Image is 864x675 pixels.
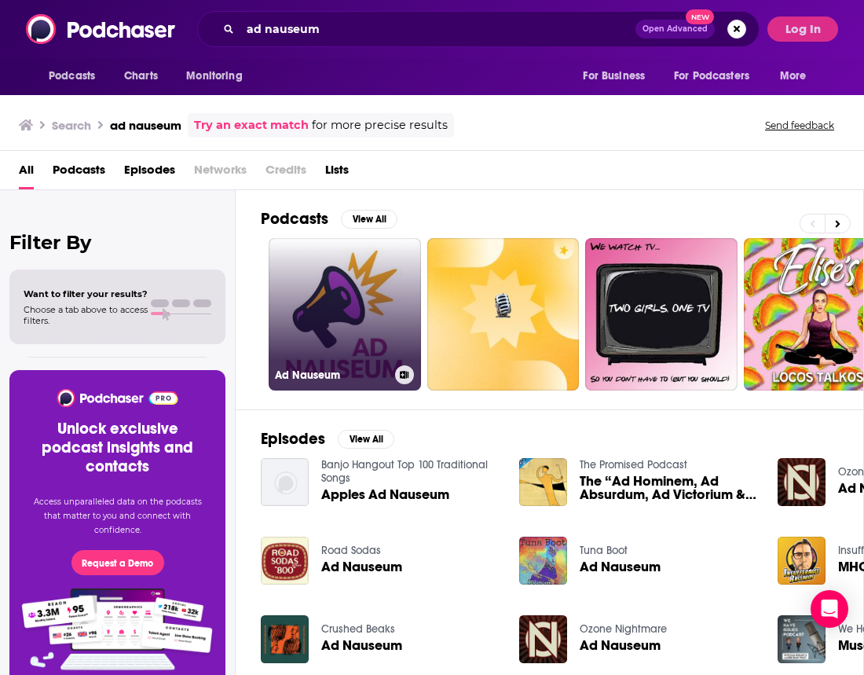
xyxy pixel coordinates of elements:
[124,157,175,189] a: Episodes
[778,615,826,663] img: Museum Ad-Nauseum
[780,65,807,87] span: More
[583,65,645,87] span: For Business
[52,118,91,133] h3: Search
[175,61,262,91] button: open menu
[19,157,34,189] a: All
[321,544,381,557] a: Road Sodas
[580,639,661,652] a: Ad Nauseum
[261,429,394,449] a: EpisodesView All
[194,157,247,189] span: Networks
[580,544,628,557] a: Tuna Boot
[24,288,148,299] span: Want to filter your results?
[265,157,306,189] span: Credits
[26,14,177,44] img: Podchaser - Follow, Share and Rate Podcasts
[778,458,826,506] img: Ad Nauseum
[321,622,395,636] a: Crushed Beaks
[56,389,179,407] img: Podchaser - Follow, Share and Rate Podcasts
[580,622,667,636] a: Ozone Nightmare
[325,157,349,189] a: Lists
[71,550,164,575] button: Request a Demo
[519,458,567,506] img: The “Ad Hominem, Ad Absurdum, Ad Victorium & Ad Nauseum” Edition
[16,588,218,671] img: Pro Features
[580,458,687,471] a: The Promised Podcast
[49,65,95,87] span: Podcasts
[110,118,181,133] h3: ad nauseum
[53,157,105,189] a: Podcasts
[321,560,402,574] a: Ad Nauseum
[275,369,389,382] h3: Ad Nauseum
[572,61,664,91] button: open menu
[643,25,708,33] span: Open Advanced
[261,209,397,229] a: PodcastsView All
[811,590,848,628] div: Open Intercom Messenger
[338,430,394,449] button: View All
[38,61,115,91] button: open menu
[24,304,148,326] span: Choose a tab above to access filters.
[686,9,714,24] span: New
[321,639,402,652] a: Ad Nauseum
[9,231,225,254] h2: Filter By
[186,65,242,87] span: Monitoring
[580,475,759,501] a: The “Ad Hominem, Ad Absurdum, Ad Victorium & Ad Nauseum” Edition
[194,116,309,134] a: Try an exact match
[28,420,207,476] h3: Unlock exclusive podcast insights and contacts
[341,210,397,229] button: View All
[760,119,839,132] button: Send feedback
[519,537,567,585] img: Ad Nauseum
[261,429,325,449] h2: Episodes
[519,615,567,663] img: Ad Nauseum
[197,11,760,47] div: Search podcasts, credits, & more...
[261,537,309,585] img: Ad Nauseum
[767,17,838,42] button: Log In
[769,61,826,91] button: open menu
[312,116,448,134] span: for more precise results
[28,495,207,537] p: Access unparalleled data on the podcasts that matter to you and connect with confidence.
[261,209,328,229] h2: Podcasts
[674,65,749,87] span: For Podcasters
[240,17,635,42] input: Search podcasts, credits, & more...
[124,65,158,87] span: Charts
[261,458,309,506] img: Apples Ad Nauseum
[635,20,715,39] button: Open AdvancedNew
[664,61,772,91] button: open menu
[778,537,826,585] img: MHC 082: Ad Nauseum
[580,560,661,574] a: Ad Nauseum
[261,615,309,663] img: Ad Nauseum
[114,61,167,91] a: Charts
[321,458,488,485] a: Banjo Hangout Top 100 Traditional Songs
[269,238,421,391] a: Ad Nauseum
[321,488,449,501] a: Apples Ad Nauseum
